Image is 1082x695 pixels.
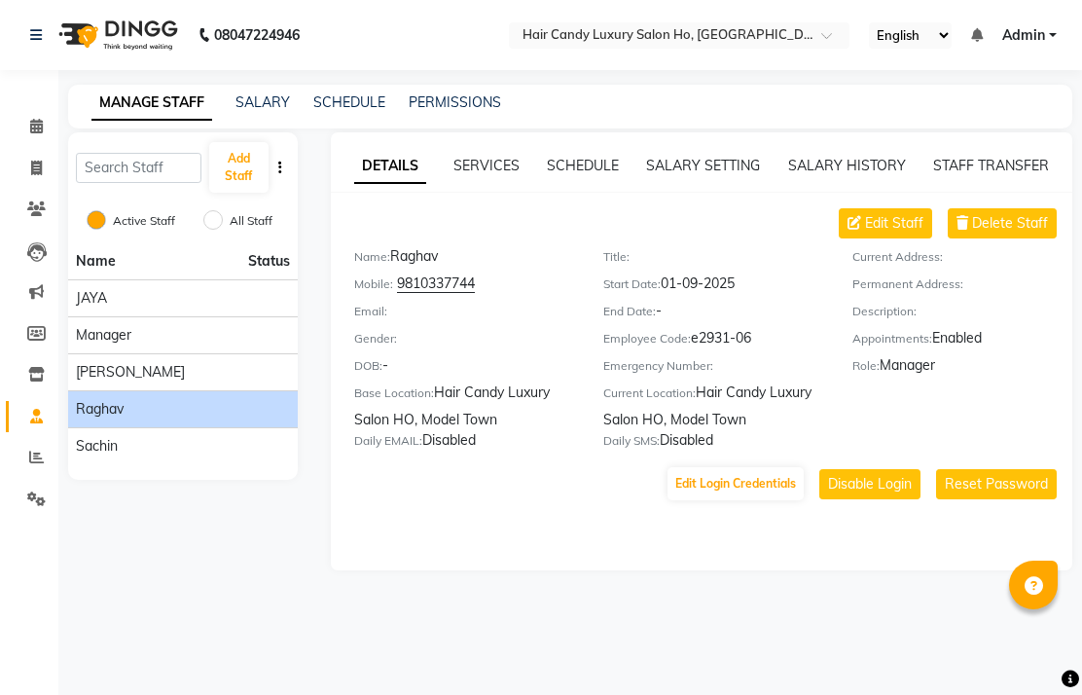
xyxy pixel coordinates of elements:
[603,330,691,347] label: Employee Code:
[603,432,660,450] label: Daily SMS:
[852,328,1072,355] div: Enabled
[603,430,823,457] div: Disabled
[603,357,713,375] label: Emergency Number:
[230,212,272,230] label: All Staff
[76,325,131,346] span: Manager
[852,275,963,293] label: Permanent Address:
[354,246,574,274] div: Raghav
[235,93,290,111] a: SALARY
[603,275,661,293] label: Start Date:
[667,467,804,500] button: Edit Login Credentials
[76,362,185,383] span: [PERSON_NAME]
[453,157,520,174] a: SERVICES
[50,8,183,62] img: logo
[354,383,574,430] div: Hair Candy Luxury Salon HO, Model Town
[603,301,823,328] div: -
[354,430,574,457] div: Disabled
[354,303,387,320] label: Email:
[933,157,1049,174] a: STAFF TRANSFER
[852,330,932,347] label: Appointments:
[248,251,290,272] span: Status
[603,384,696,402] label: Current Location:
[852,248,943,266] label: Current Address:
[603,303,656,320] label: End Date:
[1002,25,1045,46] span: Admin
[972,213,1048,234] span: Delete Staff
[354,248,390,266] label: Name:
[839,208,932,238] button: Edit Staff
[547,157,619,174] a: SCHEDULE
[76,288,107,309] span: JAYA
[91,86,212,121] a: MANAGE STAFF
[852,357,880,375] label: Role:
[354,432,422,450] label: Daily EMAIL:
[603,274,823,301] div: 01-09-2025
[865,213,923,234] span: Edit Staff
[354,275,393,293] label: Mobile:
[313,93,385,111] a: SCHEDULE
[354,384,434,402] label: Base Location:
[209,142,268,193] button: Add Staff
[646,157,760,174] a: SALARY SETTING
[76,399,124,420] span: Raghav
[819,469,920,499] button: Disable Login
[76,436,118,457] span: Sachin
[788,157,906,174] a: SALARY HISTORY
[354,330,397,347] label: Gender:
[354,357,382,375] label: DOB:
[852,303,917,320] label: Description:
[603,328,823,355] div: e2931-06
[113,212,175,230] label: Active Staff
[936,469,1057,499] button: Reset Password
[852,355,1072,383] div: Manager
[354,149,426,184] a: DETAILS
[603,383,823,430] div: Hair Candy Luxury Salon HO, Model Town
[354,355,574,383] div: -
[409,93,501,111] a: PERMISSIONS
[948,208,1057,238] button: Delete Staff
[603,248,630,266] label: Title:
[76,153,201,183] input: Search Staff
[76,252,116,270] span: Name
